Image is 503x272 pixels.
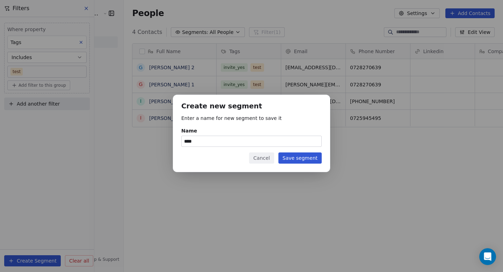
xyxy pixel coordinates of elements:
div: Name [181,127,322,134]
p: Enter a name for new segment to save it [181,115,322,122]
h1: Create new segment [181,103,322,110]
button: Save segment [278,152,322,164]
button: Cancel [249,152,274,164]
input: Name [182,136,321,146]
